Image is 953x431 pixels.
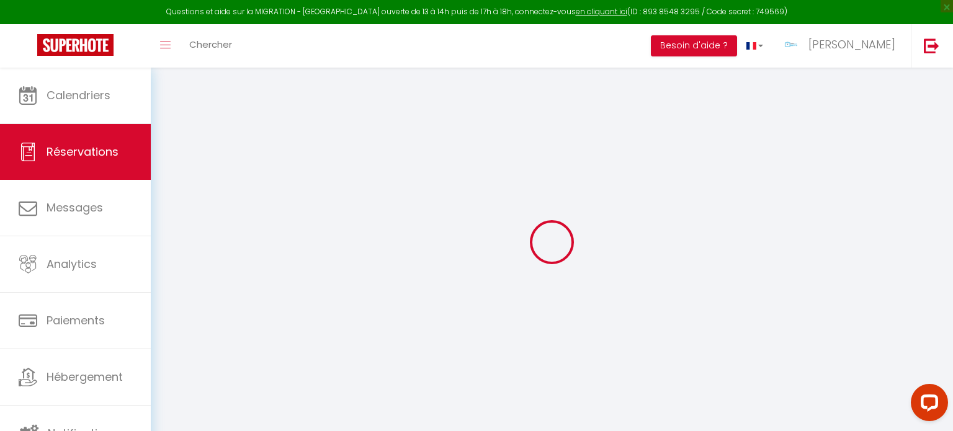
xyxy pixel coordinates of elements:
a: Chercher [180,24,241,68]
span: Réservations [47,144,119,159]
span: Analytics [47,256,97,272]
span: [PERSON_NAME] [808,37,895,52]
span: Hébergement [47,369,123,384]
img: logout [924,38,939,53]
span: Calendriers [47,87,110,103]
a: en cliquant ici [576,6,627,17]
span: Paiements [47,313,105,328]
iframe: LiveChat chat widget [901,379,953,431]
span: Messages [47,200,103,215]
img: ... [782,35,800,54]
span: Chercher [189,38,232,51]
img: Super Booking [37,34,114,56]
button: Besoin d'aide ? [651,35,737,56]
a: ... [PERSON_NAME] [772,24,911,68]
